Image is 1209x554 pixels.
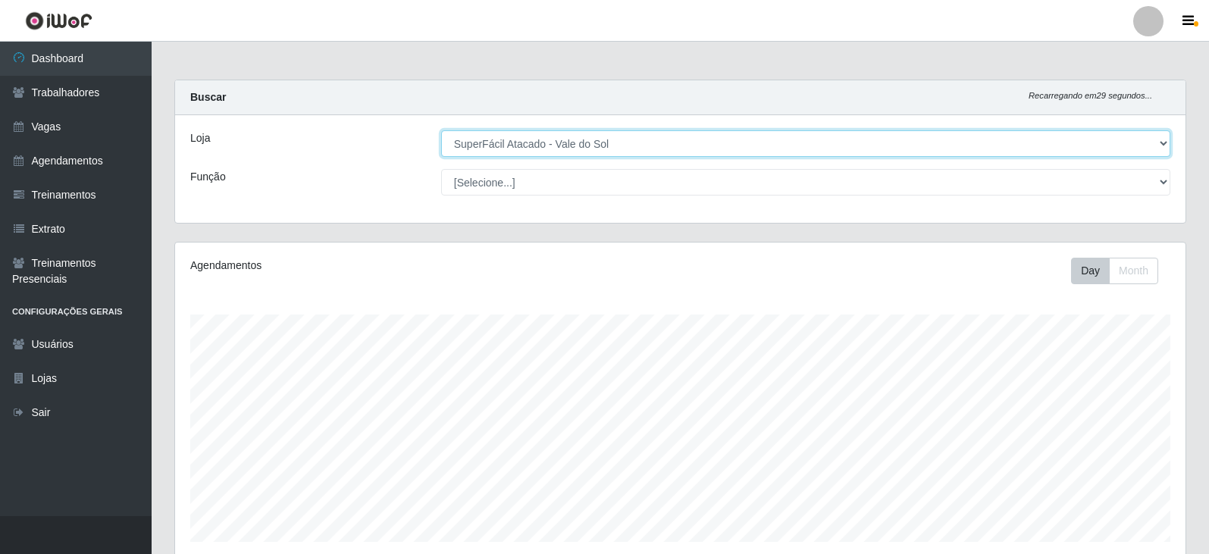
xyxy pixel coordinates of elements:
button: Day [1071,258,1110,284]
button: Month [1109,258,1158,284]
label: Função [190,169,226,185]
div: Agendamentos [190,258,585,274]
div: First group [1071,258,1158,284]
i: Recarregando em 29 segundos... [1029,91,1152,100]
strong: Buscar [190,91,226,103]
label: Loja [190,130,210,146]
img: CoreUI Logo [25,11,92,30]
div: Toolbar with button groups [1071,258,1170,284]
